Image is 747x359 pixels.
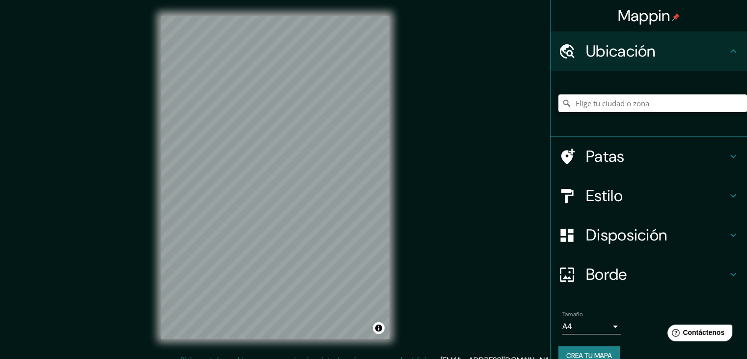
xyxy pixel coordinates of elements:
div: Disposición [551,215,747,255]
font: Tamaño [562,310,582,318]
div: Patas [551,137,747,176]
div: Ubicación [551,31,747,71]
font: Borde [586,264,627,285]
font: Estilo [586,185,623,206]
div: Estilo [551,176,747,215]
img: pin-icon.png [672,13,680,21]
font: Ubicación [586,41,656,61]
input: Elige tu ciudad o zona [558,94,747,112]
font: Mappin [618,5,670,26]
div: Borde [551,255,747,294]
font: A4 [562,321,572,331]
canvas: Mapa [161,16,389,339]
font: Patas [586,146,625,167]
font: Disposición [586,225,667,245]
div: A4 [562,319,621,334]
iframe: Lanzador de widgets de ayuda [660,321,736,348]
button: Activar o desactivar atribución [373,322,385,334]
